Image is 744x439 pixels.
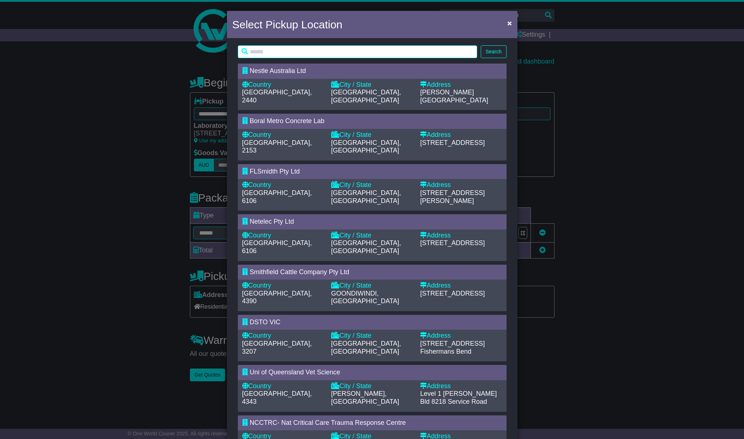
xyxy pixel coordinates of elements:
[242,81,324,89] div: Country
[331,390,399,405] span: [PERSON_NAME], [GEOGRAPHIC_DATA]
[331,332,413,340] div: City / State
[242,232,324,240] div: Country
[250,168,300,175] span: FLSmidth Pty Ltd
[331,382,413,390] div: City / State
[242,131,324,139] div: Country
[420,290,485,297] span: [STREET_ADDRESS]
[331,239,401,255] span: [GEOGRAPHIC_DATA], [GEOGRAPHIC_DATA]
[420,332,502,340] div: Address
[420,382,502,390] div: Address
[331,340,401,355] span: [GEOGRAPHIC_DATA], [GEOGRAPHIC_DATA]
[242,390,312,405] span: [GEOGRAPHIC_DATA], 4343
[420,89,488,104] span: [PERSON_NAME][GEOGRAPHIC_DATA]
[331,81,413,89] div: City / State
[242,340,312,355] span: [GEOGRAPHIC_DATA], 3207
[420,340,485,347] span: [STREET_ADDRESS]
[242,290,312,305] span: [GEOGRAPHIC_DATA], 4390
[331,282,413,290] div: City / State
[420,232,502,240] div: Address
[448,398,487,405] span: Service Road
[331,181,413,189] div: City / State
[420,348,471,355] span: Fishermans Bend
[331,232,413,240] div: City / State
[420,181,502,189] div: Address
[250,117,325,125] span: Boral Metro Concrete Lab
[250,419,406,426] span: NCCTRC- Nat Critical Care Trauma Response Centre
[504,16,515,31] button: Close
[420,189,485,204] span: [STREET_ADDRESS][PERSON_NAME]
[420,282,502,290] div: Address
[250,268,349,276] span: Smithfield Cattle Company Pty Ltd
[250,318,281,326] span: DSTO VIC
[242,282,324,290] div: Country
[250,67,306,74] span: Nestle Australia Ltd
[242,89,312,104] span: [GEOGRAPHIC_DATA], 2440
[331,189,401,204] span: [GEOGRAPHIC_DATA], [GEOGRAPHIC_DATA]
[242,181,324,189] div: Country
[420,390,497,405] span: Level 1 [PERSON_NAME] Bld 8218
[420,131,502,139] div: Address
[507,19,512,27] span: ×
[331,139,401,154] span: [GEOGRAPHIC_DATA], [GEOGRAPHIC_DATA]
[242,332,324,340] div: Country
[331,89,401,104] span: [GEOGRAPHIC_DATA], [GEOGRAPHIC_DATA]
[420,239,485,247] span: [STREET_ADDRESS]
[481,45,506,58] button: Search
[232,16,343,33] h4: Select Pickup Location
[331,131,413,139] div: City / State
[242,139,312,154] span: [GEOGRAPHIC_DATA], 2153
[250,369,340,376] span: Uni of Queensland Vet Science
[242,189,312,204] span: [GEOGRAPHIC_DATA], 6106
[250,218,294,225] span: Netelec Pty Ltd
[420,81,502,89] div: Address
[242,239,312,255] span: [GEOGRAPHIC_DATA], 6106
[242,382,324,390] div: Country
[420,139,485,146] span: [STREET_ADDRESS]
[331,290,399,305] span: GOONDIWINDI, [GEOGRAPHIC_DATA]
